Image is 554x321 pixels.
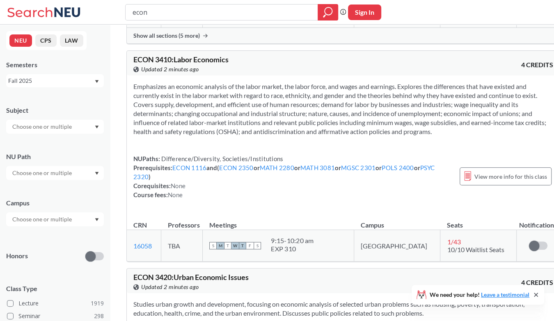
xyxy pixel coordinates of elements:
span: Updated 2 minutes ago [141,65,199,74]
span: 4 CREDITS [521,278,553,287]
span: None [171,182,185,189]
span: Updated 2 minutes ago [141,282,199,291]
div: Semesters [6,60,104,69]
p: Honors [6,251,28,261]
span: 10/10 Waitlist Seats [447,246,504,253]
input: Choose one or multiple [8,168,77,178]
div: NUPaths: Prerequisites: and ( or or or or or ) Corequisites: Course fees: [133,154,451,199]
div: Dropdown arrow [6,120,104,134]
div: Dropdown arrow [6,212,104,226]
button: NEU [9,34,32,47]
a: ECON 2350 [219,164,253,171]
svg: magnifying glass [323,7,333,18]
a: POLS 2400 [382,164,414,171]
a: MATH 3081 [300,164,335,171]
td: [GEOGRAPHIC_DATA] [354,230,440,262]
input: Class, professor, course number, "phrase" [132,5,312,19]
a: MGSC 2301 [341,164,375,171]
button: CPS [35,34,57,47]
td: TBA [161,230,202,262]
section: Studies urban growth and development, focusing on economic analysis of selected urban problems su... [133,300,553,318]
a: ECON 1116 [172,164,206,171]
button: LAW [60,34,83,47]
th: Meetings [203,212,354,230]
section: Emphasizes an economic analysis of the labor market, the labor force, and wages and earnings. Exp... [133,82,553,136]
div: 9:15 - 10:20 am [271,237,314,245]
div: Subject [6,106,104,115]
span: Class Type [6,284,104,293]
th: Seats [440,212,516,230]
span: W [231,242,239,249]
div: Fall 2025 [8,76,94,85]
div: NU Path [6,152,104,161]
span: Difference/Diversity, Societies/Institutions [160,155,283,162]
label: Lecture [7,298,104,309]
input: Choose one or multiple [8,214,77,224]
svg: Dropdown arrow [95,218,99,221]
span: S [209,242,217,249]
span: ECON 3410 : Labor Economics [133,55,229,64]
span: We need your help! [430,292,529,298]
span: T [224,242,231,249]
span: ECON 3420 : Urban Economic Issues [133,273,249,282]
span: 4 CREDITS [521,60,553,69]
div: Campus [6,198,104,207]
div: magnifying glass [318,4,338,20]
th: Campus [354,212,440,230]
div: EXP 310 [271,245,314,253]
span: None [168,191,183,198]
th: Professors [161,212,202,230]
svg: Dropdown arrow [95,172,99,175]
span: S [254,242,261,249]
span: F [246,242,254,249]
a: Leave a testimonial [481,291,529,298]
span: 298 [94,312,104,321]
span: M [217,242,224,249]
span: Show all sections (5 more) [133,32,200,39]
div: Fall 2025Dropdown arrow [6,74,104,87]
span: T [239,242,246,249]
span: 1 / 43 [447,238,460,246]
a: MATH 2280 [260,164,294,171]
a: 16058 [133,242,152,250]
span: View more info for this class [474,171,547,182]
svg: Dropdown arrow [95,125,99,129]
div: CRN [133,221,147,230]
svg: Dropdown arrow [95,80,99,83]
div: Dropdown arrow [6,166,104,180]
span: 1919 [91,299,104,308]
input: Choose one or multiple [8,122,77,132]
button: Sign In [348,5,381,20]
